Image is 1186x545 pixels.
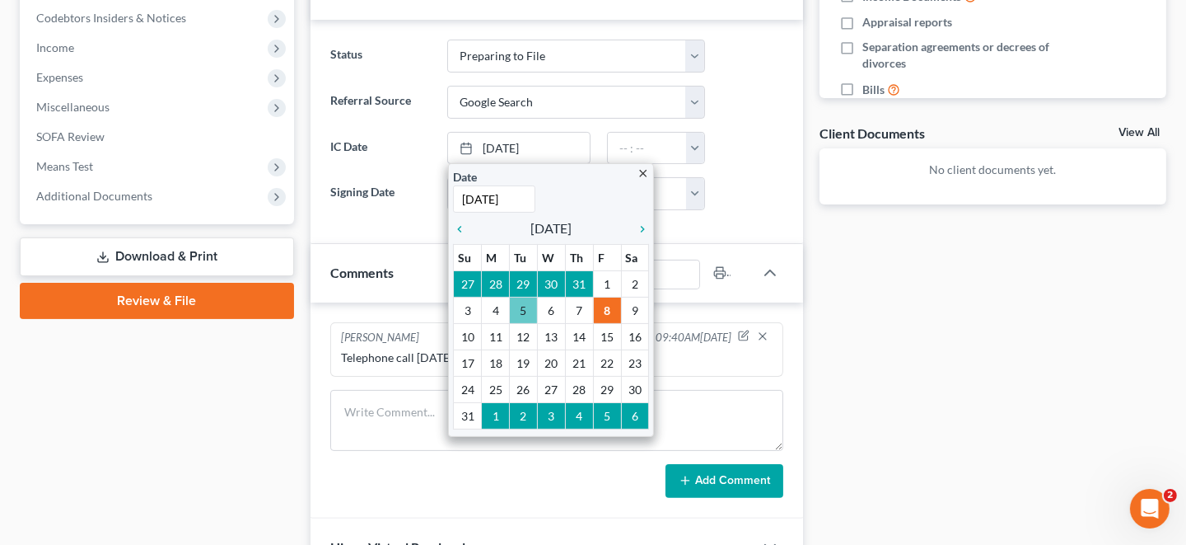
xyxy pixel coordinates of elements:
[1164,489,1177,502] span: 2
[482,403,510,430] td: 1
[330,265,394,280] span: Comments
[862,39,1066,72] span: Separation agreements or decrees of divorces
[322,132,439,165] label: IC Date
[819,125,925,142] div: Client Documents
[23,122,294,152] a: SOFA Review
[593,377,621,403] td: 29
[665,464,783,499] button: Add Comment
[482,377,510,403] td: 25
[530,218,572,238] span: [DATE]
[1118,127,1160,139] a: View All
[608,133,686,164] input: -- : --
[322,177,439,210] label: Signing Date
[510,245,538,271] th: Tu
[482,245,510,271] th: M
[593,245,621,271] th: F
[862,14,952,31] span: Appraisal reports
[454,377,482,403] td: 24
[453,218,474,238] a: chevron_left
[593,324,621,350] td: 15
[565,403,593,430] td: 4
[36,40,74,54] span: Income
[448,133,590,164] a: [DATE]
[454,245,482,271] th: Su
[20,283,294,319] a: Review & File
[36,189,152,203] span: Additional Documents
[593,298,621,324] td: 8
[565,324,593,350] td: 14
[621,403,649,430] td: 6
[621,245,649,271] th: Sa
[482,350,510,377] td: 18
[322,86,439,119] label: Referral Source
[593,350,621,377] td: 22
[36,159,93,173] span: Means Test
[482,298,510,324] td: 4
[537,298,565,324] td: 6
[621,350,649,377] td: 23
[621,298,649,324] td: 9
[510,377,538,403] td: 26
[537,403,565,430] td: 3
[621,324,649,350] td: 16
[20,237,294,276] a: Download & Print
[510,350,538,377] td: 19
[565,245,593,271] th: Th
[36,70,83,84] span: Expenses
[656,330,731,345] span: 09:40AM[DATE]
[628,223,649,236] i: chevron_right
[621,271,649,298] td: 2
[833,162,1153,178] p: No client documents yet.
[482,271,510,298] td: 28
[537,324,565,350] td: 13
[593,403,621,430] td: 5
[621,377,649,403] td: 30
[453,223,474,236] i: chevron_left
[36,100,110,114] span: Miscellaneous
[341,330,419,346] div: [PERSON_NAME]
[537,350,565,377] td: 20
[628,218,649,238] a: chevron_right
[482,324,510,350] td: 11
[593,271,621,298] td: 1
[453,168,477,186] label: Date
[36,129,105,143] span: SOFA Review
[36,11,186,25] span: Codebtors Insiders & Notices
[1130,489,1170,529] iframe: Intercom live chat
[453,186,535,213] input: 1/1/2013
[537,377,565,403] td: 27
[510,298,538,324] td: 5
[454,350,482,377] td: 17
[454,298,482,324] td: 3
[565,350,593,377] td: 21
[454,324,482,350] td: 10
[565,377,593,403] td: 28
[537,245,565,271] th: W
[510,324,538,350] td: 12
[341,350,773,366] div: Telephone call [DATE]
[510,271,538,298] td: 29
[637,167,649,180] i: close
[322,40,439,73] label: Status
[637,163,649,182] a: close
[565,271,593,298] td: 31
[454,271,482,298] td: 27
[454,403,482,430] td: 31
[565,298,593,324] td: 7
[510,403,538,430] td: 2
[537,271,565,298] td: 30
[862,82,885,98] span: Bills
